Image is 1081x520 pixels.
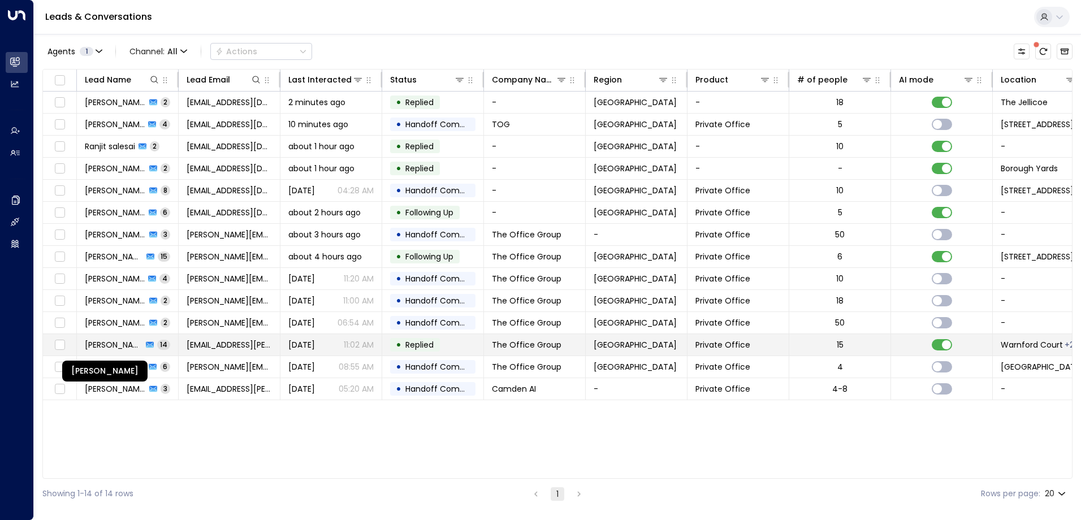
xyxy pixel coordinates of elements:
span: Handoff Completed [405,295,485,306]
span: Rocio.delHoyo@theofficegroup.com [187,251,272,262]
div: • [396,379,401,398]
span: ranjitsalesai@gmail.com [187,141,272,152]
div: • [396,291,401,310]
p: 05:20 AM [339,383,374,395]
span: 2 [150,141,159,151]
span: All [167,47,178,56]
button: Archived Leads [1057,44,1073,59]
span: Yesterday [288,273,315,284]
span: Private Office [695,207,750,218]
div: • [396,115,401,134]
span: London [594,361,677,372]
div: Company Name [492,73,556,86]
span: Toggle select row [53,206,67,220]
span: 3 [161,229,170,239]
p: 08:55 AM [339,361,374,372]
span: Handoff Completed [405,273,485,284]
span: James Pinner [85,97,146,108]
span: The Office Group [492,229,561,240]
span: The Office Group [492,273,561,284]
span: 10 minutes ago [288,119,348,130]
span: Private Office [695,317,750,328]
span: 133 Whitechapel High Street [1001,251,1074,262]
span: The Office Group [492,295,561,306]
div: • [396,225,401,244]
a: Leads & Conversations [45,10,152,23]
div: # of people [797,73,872,86]
span: nicolablane@hotmail.com [187,185,272,196]
span: 6 [160,362,170,371]
span: Tegan.Ellis@theofficegroup.com [187,383,272,395]
span: Maisie King [85,273,145,284]
span: London [594,141,677,152]
div: 18 [836,97,844,108]
td: - [687,158,789,179]
span: There are new threads available. Refresh the grid to view the latest updates. [1035,44,1051,59]
span: Ranjit salesai [85,141,135,152]
td: - [586,224,687,245]
div: 15 [837,339,844,350]
span: Yesterday [288,317,315,328]
p: 11:00 AM [343,295,374,306]
div: 5 [838,119,842,130]
span: Yesterday [288,185,315,196]
span: The Office Group [492,317,561,328]
span: Maisie King [85,317,146,328]
span: The Office Group [492,339,561,350]
div: 10 [836,141,844,152]
button: page 1 [551,487,564,501]
div: Last Interacted [288,73,352,86]
span: Replied [405,163,434,174]
span: Handoff Completed [405,229,485,240]
span: Toggle select row [53,228,67,242]
span: London [594,339,677,350]
span: Private Office [695,119,750,130]
div: Button group with a nested menu [210,43,312,60]
nav: pagination navigation [529,487,586,501]
div: Region [594,73,622,86]
span: Private Office [695,229,750,240]
td: - [484,92,586,113]
span: Nicola Merry [85,185,146,196]
div: Product [695,73,771,86]
span: 15 [158,252,170,261]
span: Replied [405,339,434,350]
div: 91 Wimpole Street,Liberty House [1065,339,1074,350]
span: 4 [159,274,170,283]
span: about 4 hours ago [288,251,362,262]
span: Replied [405,97,434,108]
span: Maisie.King@theofficegroup.com [187,273,272,284]
span: Private Office [695,273,750,284]
span: Michelle.Tang@theofficegroup.com [187,229,272,240]
span: London [594,97,677,108]
div: Region [594,73,669,86]
p: 11:02 AM [344,339,374,350]
span: Warnford Court [1001,339,1063,350]
span: Private Office [695,339,750,350]
div: • [396,203,401,222]
span: 2 [161,318,170,327]
span: Tegan Ellis [85,383,146,395]
span: Toggle select row [53,140,67,154]
span: Toggle select row [53,294,67,308]
div: # of people [797,73,847,86]
span: Michelle Tang [85,229,146,240]
div: 4-8 [832,383,847,395]
div: 10 [836,273,844,284]
p: 04:28 AM [338,185,374,196]
span: 4 [159,119,170,129]
span: London [594,163,677,174]
div: Lead Email [187,73,262,86]
label: Rows per page: [981,488,1040,500]
span: Handoff Completed [405,119,485,130]
span: London [594,251,677,262]
div: • [396,137,401,156]
div: Last Interacted [288,73,364,86]
div: • [396,335,401,354]
div: • [396,247,401,266]
div: Location [1001,73,1076,86]
span: 8 [161,185,170,195]
span: Yesterday [288,339,315,350]
div: Location [1001,73,1036,86]
span: London [594,185,677,196]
